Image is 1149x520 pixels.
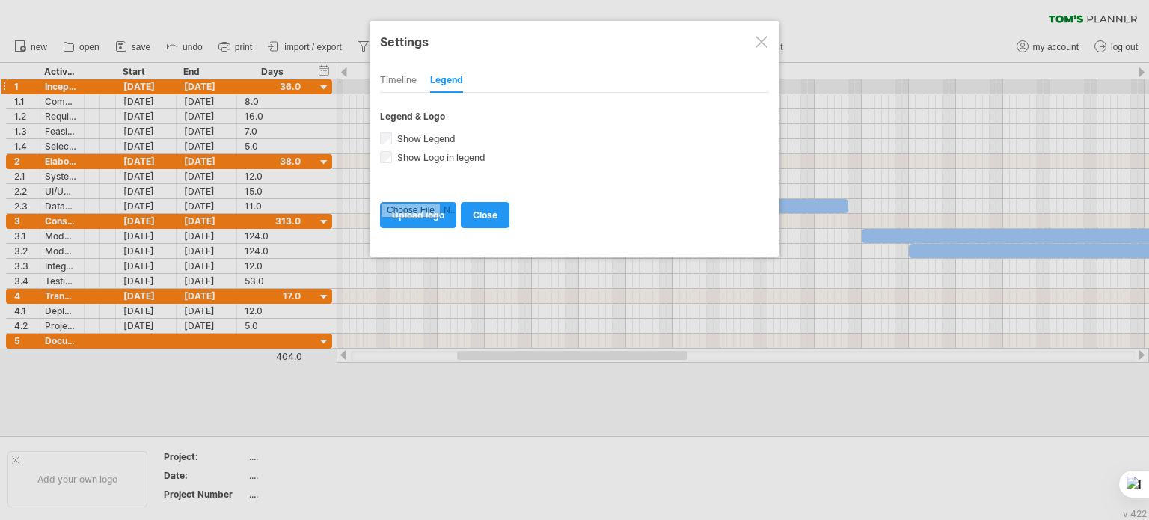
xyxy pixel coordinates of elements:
a: close [461,202,509,228]
span: Show Logo in legend [394,152,485,163]
div: Legend [430,69,463,93]
div: Legend & Logo [380,111,769,122]
span: Show Legend [394,133,456,144]
a: upload logo [380,202,456,228]
span: close [473,209,497,221]
div: Settings [380,28,769,55]
span: upload logo [392,209,444,221]
div: Timeline [380,69,417,93]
